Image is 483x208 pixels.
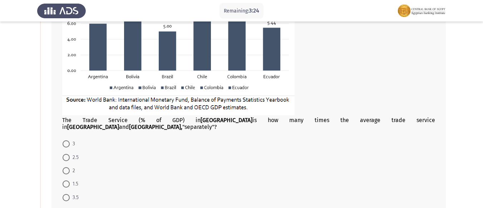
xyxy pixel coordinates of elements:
[249,7,259,14] span: 3:24
[67,124,119,130] b: [GEOGRAPHIC_DATA]
[70,166,75,175] span: 2
[70,180,78,188] span: 1.5
[201,117,252,124] b: [GEOGRAPHIC_DATA]
[129,124,182,130] b: [GEOGRAPHIC_DATA],
[37,1,86,21] img: Assess Talent Management logo
[70,140,75,148] span: 3
[70,193,79,202] span: 3.5
[70,153,79,162] span: 2.5
[224,6,259,15] p: Remaining:
[397,1,446,21] img: Assessment logo of EBI Analytical Thinking FOCUS Assessment EN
